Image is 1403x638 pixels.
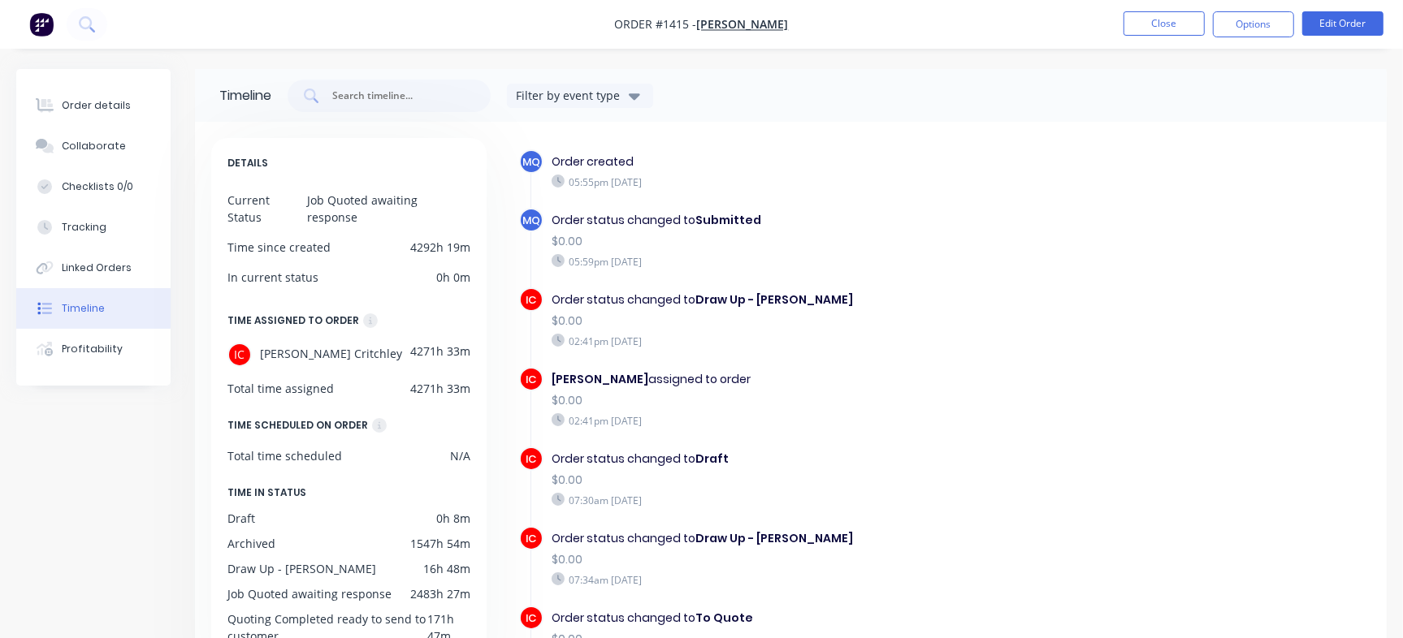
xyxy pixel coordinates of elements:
div: 02:41pm [DATE] [552,334,1078,348]
div: Order status changed to [552,291,1078,308]
div: Checklists 0/0 [62,179,133,194]
div: Job Quoted awaiting response [227,585,392,602]
div: $0.00 [552,233,1078,250]
span: DETAILS [227,154,268,172]
img: Factory [29,12,54,37]
div: N/A [450,447,470,464]
div: Order status changed to [552,530,1078,547]
div: Archived [227,535,275,552]
span: TIME IN STATUS [227,484,306,502]
b: [PERSON_NAME] [552,371,648,387]
div: TIME ASSIGNED TO ORDER [227,312,359,330]
div: 1547h 54m [410,535,470,552]
div: Order status changed to [552,610,1078,627]
div: Total time assigned [227,380,334,397]
button: Checklists 0/0 [16,166,171,207]
span: IC [526,610,536,626]
span: Order #1415 - [615,17,697,32]
div: 02:41pm [DATE] [552,413,1078,428]
div: $0.00 [552,313,1078,330]
button: Order details [16,85,171,126]
button: Timeline [16,288,171,329]
div: Linked Orders [62,261,132,275]
span: IC [526,372,536,387]
span: MQ [522,154,540,170]
div: 05:55pm [DATE] [552,175,1078,189]
button: Filter by event type [507,84,653,108]
div: Order details [62,98,131,113]
div: Tracking [62,220,106,235]
input: Search timeline... [331,88,466,104]
div: Filter by event type [516,87,625,104]
button: Options [1213,11,1294,37]
div: 05:59pm [DATE] [552,254,1078,269]
span: IC [526,292,536,308]
b: Draw Up - [PERSON_NAME] [695,291,853,308]
button: Edit Order [1302,11,1384,36]
div: Job Quoted awaiting response [307,192,470,226]
div: Time since created [227,239,331,256]
div: Current Status [227,192,307,226]
div: 4271h 33m [410,380,470,397]
b: Submitted [695,212,761,228]
div: Order status changed to [552,212,1078,229]
div: 4271h 33m [410,343,470,367]
div: Draft [227,510,255,527]
div: IC [227,343,252,367]
div: $0.00 [552,392,1078,409]
b: To Quote [695,610,753,626]
div: $0.00 [552,551,1078,568]
div: 07:34am [DATE] [552,572,1078,587]
div: Timeline [219,86,271,106]
div: Total time scheduled [227,447,342,464]
span: MQ [522,213,540,228]
button: Close [1124,11,1205,36]
div: Collaborate [62,139,126,153]
span: [PERSON_NAME] Critchley [260,343,402,367]
button: Tracking [16,207,171,248]
button: Profitability [16,329,171,369]
div: In current status [227,269,318,286]
a: [PERSON_NAME] [697,17,789,32]
div: 2483h 27m [410,585,470,602]
b: Draw Up - [PERSON_NAME] [695,530,853,546]
div: Profitability [62,342,123,356]
div: Order status changed to [552,450,1078,468]
div: 07:30am [DATE] [552,493,1078,507]
div: 0h 8m [436,510,470,527]
div: Order created [552,153,1078,170]
button: Collaborate [16,126,171,166]
div: TIME SCHEDULED ON ORDER [227,416,368,434]
div: 16h 48m [423,560,470,577]
div: 4292h 19m [410,239,470,256]
div: Draw Up - [PERSON_NAME] [227,560,376,577]
span: IC [526,531,536,546]
div: Timeline [62,301,105,316]
div: assigned to order [552,371,1078,388]
button: Linked Orders [16,248,171,288]
span: IC [526,451,536,467]
b: Draft [695,450,729,467]
div: 0h 0m [436,269,470,286]
div: $0.00 [552,472,1078,489]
